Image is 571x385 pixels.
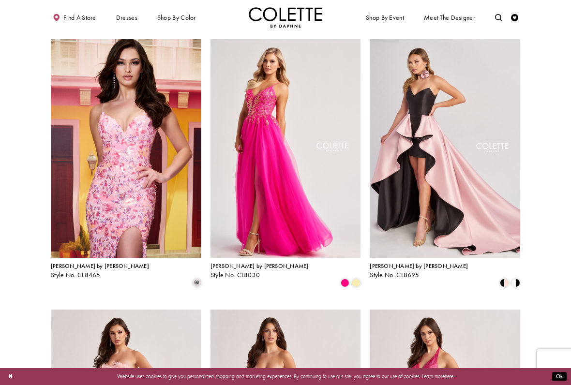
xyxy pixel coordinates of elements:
[422,7,477,28] a: Meet the designer
[51,262,149,270] span: [PERSON_NAME] by [PERSON_NAME]
[370,271,419,279] span: Style No. CL8695
[114,7,139,28] span: Dresses
[366,14,404,21] span: Shop By Event
[51,39,201,258] a: Visit Colette by Daphne Style No. CL8465 Page
[511,279,520,287] i: Black/White
[63,14,96,21] span: Find a store
[116,14,137,21] span: Dresses
[4,370,16,383] button: Close Dialog
[155,7,197,28] span: Shop by color
[249,7,322,28] img: Colette by Daphne
[352,279,361,287] i: Sunshine
[210,262,309,270] span: [PERSON_NAME] by [PERSON_NAME]
[364,7,406,28] span: Shop By Event
[51,7,98,28] a: Find a store
[509,7,520,28] a: Check Wishlist
[157,14,196,21] span: Shop by color
[51,271,101,279] span: Style No. CL8465
[370,39,520,258] a: Visit Colette by Daphne Style No. CL8695 Page
[210,271,260,279] span: Style No. CL8030
[445,373,453,380] a: here
[210,263,309,279] div: Colette by Daphne Style No. CL8030
[370,263,468,279] div: Colette by Daphne Style No. CL8695
[493,7,504,28] a: Toggle search
[424,14,475,21] span: Meet the designer
[51,263,149,279] div: Colette by Daphne Style No. CL8465
[552,372,567,381] button: Submit Dialog
[193,279,201,287] i: Pink/Multi
[341,279,349,287] i: Hot Pink
[500,279,509,287] i: Black/Blush
[370,262,468,270] span: [PERSON_NAME] by [PERSON_NAME]
[210,39,361,258] a: Visit Colette by Daphne Style No. CL8030 Page
[53,371,518,381] p: Website uses cookies to give you personalized shopping and marketing experiences. By continuing t...
[249,7,322,28] a: Visit Home Page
